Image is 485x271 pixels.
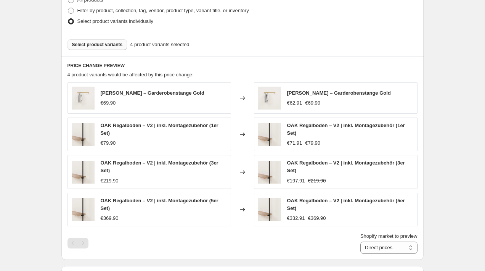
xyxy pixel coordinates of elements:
[72,198,95,221] img: oak-regalboden-klemmmontage_80x.webp
[305,99,320,107] strike: €69.90
[101,139,116,147] div: €79.90
[72,123,95,146] img: oak-regalboden-klemmmontage_80x.webp
[287,177,305,185] div: €197.91
[101,215,119,222] div: €369.90
[72,161,95,184] img: oak-regalboden-klemmmontage_80x.webp
[77,8,249,13] span: Filter by product, collection, tag, vendor, product type, variant title, or inventory
[287,99,302,107] div: €62.91
[308,177,326,185] strike: €219.90
[308,215,326,222] strike: €369.90
[360,233,418,239] span: Shopify market to preview
[77,18,153,24] span: Select product variants individually
[101,177,119,185] div: €219.90
[258,87,281,110] img: garderobenstange-gold-pamo_80x.webp
[130,41,189,48] span: 4 product variants selected
[258,161,281,184] img: oak-regalboden-klemmmontage_80x.webp
[287,90,391,96] span: [PERSON_NAME] – Garderobenstange Gold
[101,198,218,211] span: OAK Regalboden – V2 | inkl. Montagezubehör (5er Set)
[67,72,194,77] span: 4 product variants would be affected by this price change:
[101,90,204,96] span: [PERSON_NAME] – Garderobenstange Gold
[258,123,281,146] img: oak-regalboden-klemmmontage_80x.webp
[305,139,320,147] strike: €79.90
[287,123,405,136] span: OAK Regalboden – V2 | inkl. Montagezubehör (1er Set)
[101,123,218,136] span: OAK Regalboden – V2 | inkl. Montagezubehör (1er Set)
[287,139,302,147] div: €71.91
[72,42,123,48] span: Select product variants
[67,238,88,248] nav: Pagination
[287,160,405,173] span: OAK Regalboden – V2 | inkl. Montagezubehör (3er Set)
[258,198,281,221] img: oak-regalboden-klemmmontage_80x.webp
[287,198,405,211] span: OAK Regalboden – V2 | inkl. Montagezubehör (5er Set)
[101,99,116,107] div: €69.90
[72,87,95,110] img: garderobenstange-gold-pamo_80x.webp
[101,160,218,173] span: OAK Regalboden – V2 | inkl. Montagezubehör (3er Set)
[67,63,418,69] h6: PRICE CHANGE PREVIEW
[287,215,305,222] div: €332.91
[67,39,127,50] button: Select product variants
